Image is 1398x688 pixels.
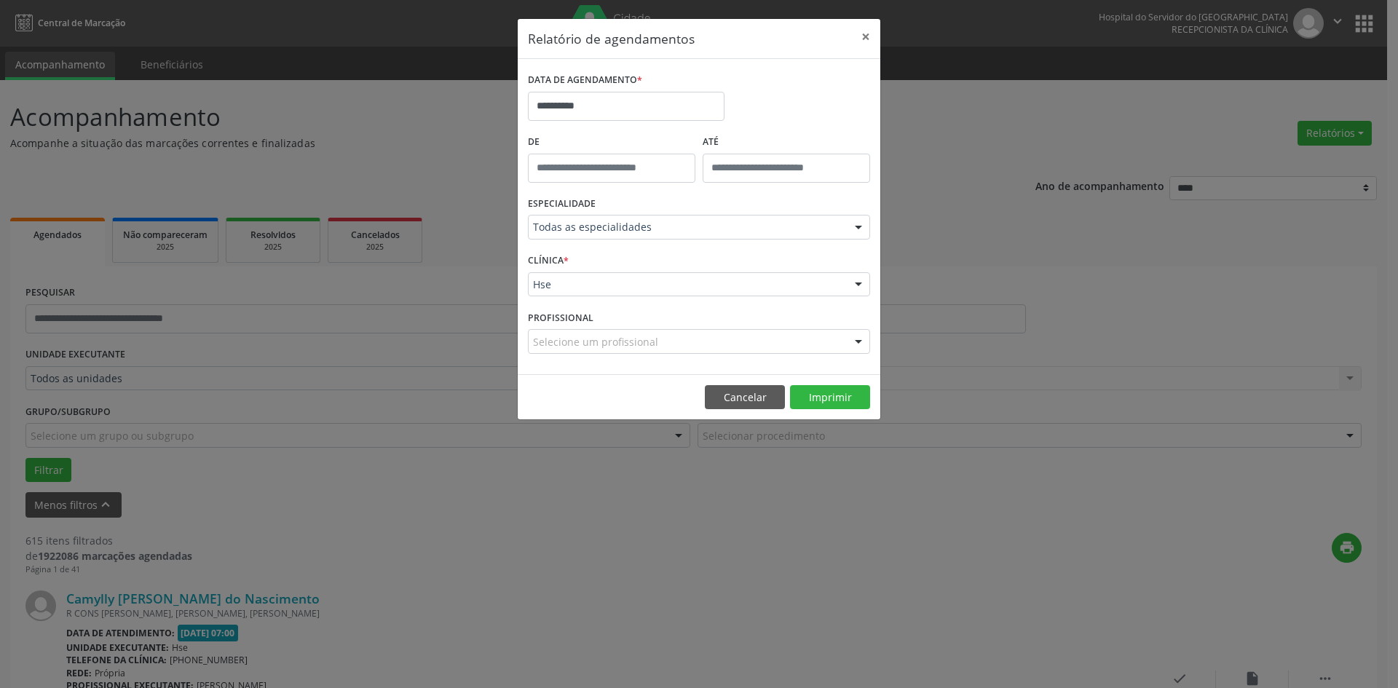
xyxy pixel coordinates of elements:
[790,385,870,410] button: Imprimir
[533,334,658,349] span: Selecione um profissional
[528,131,695,154] label: De
[528,307,593,329] label: PROFISSIONAL
[528,69,642,92] label: DATA DE AGENDAMENTO
[533,220,840,234] span: Todas as especialidades
[851,19,880,55] button: Close
[533,277,840,292] span: Hse
[528,193,596,216] label: ESPECIALIDADE
[705,385,785,410] button: Cancelar
[528,29,695,48] h5: Relatório de agendamentos
[703,131,870,154] label: ATÉ
[528,250,569,272] label: CLÍNICA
